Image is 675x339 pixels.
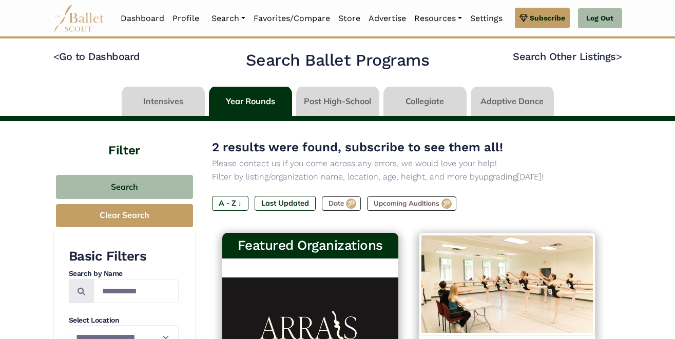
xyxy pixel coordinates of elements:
[56,175,193,199] button: Search
[69,269,179,279] h4: Search by Name
[466,8,507,29] a: Settings
[530,12,565,24] span: Subscribe
[53,50,140,63] a: <Go to Dashboard
[120,87,207,116] li: Intensives
[294,87,381,116] li: Post High-School
[212,196,248,210] label: A - Z ↓
[364,8,410,29] a: Advertise
[53,50,60,63] code: <
[381,87,469,116] li: Collegiate
[117,8,168,29] a: Dashboard
[53,121,196,159] h4: Filter
[69,248,179,265] h3: Basic Filters
[469,87,556,116] li: Adaptive Dance
[410,8,466,29] a: Resources
[513,50,622,63] a: Search Other Listings>
[207,8,249,29] a: Search
[419,233,595,335] img: Logo
[249,8,334,29] a: Favorites/Compare
[207,87,294,116] li: Year Rounds
[519,12,528,24] img: gem.svg
[168,8,203,29] a: Profile
[255,196,316,210] label: Last Updated
[230,237,391,254] h3: Featured Organizations
[246,50,429,71] h2: Search Ballet Programs
[367,196,456,211] label: Upcoming Auditions
[212,140,503,154] span: 2 results were found, subscribe to see them all!
[334,8,364,29] a: Store
[578,8,622,29] a: Log Out
[616,50,622,63] code: >
[322,196,361,211] label: Date
[56,204,193,227] button: Clear Search
[515,8,570,28] a: Subscribe
[93,279,179,303] input: Search by names...
[212,157,606,170] p: Please contact us if you come across any errors, we would love your help!
[69,315,179,326] h4: Select Location
[212,170,606,184] p: Filter by listing/organization name, location, age, height, and more by [DATE]!
[479,172,517,182] a: upgrading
